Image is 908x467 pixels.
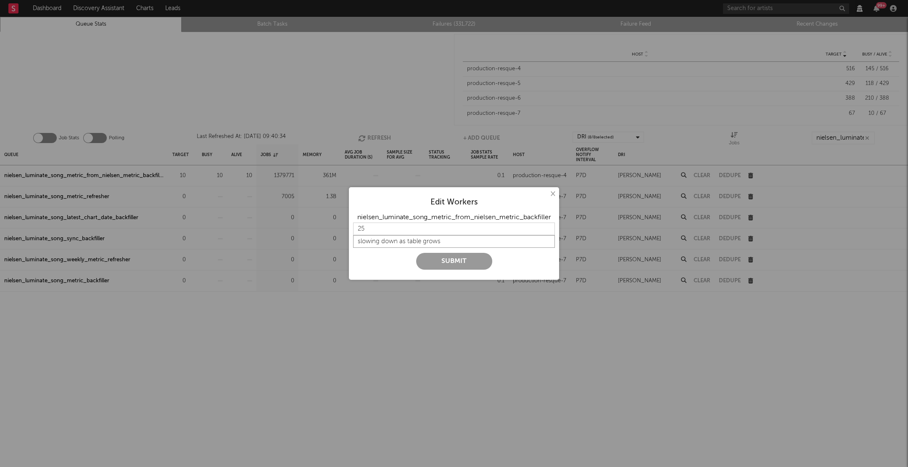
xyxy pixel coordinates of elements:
input: Target [353,223,555,235]
button: × [548,189,557,199]
button: Submit [416,253,492,270]
div: nielsen_luminate_song_metric_from_nielsen_metric_backfiller [353,212,555,223]
div: Edit Workers [353,197,555,207]
input: Message [353,235,555,248]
